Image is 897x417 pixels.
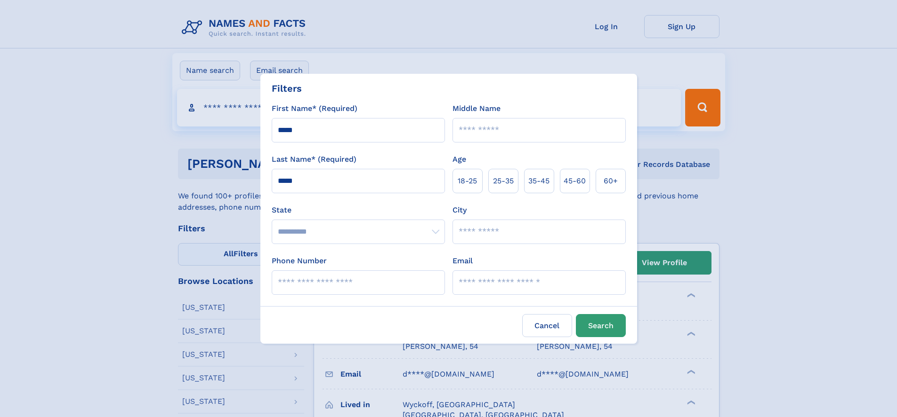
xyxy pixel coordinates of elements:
[453,103,501,114] label: Middle Name
[453,205,467,216] label: City
[453,255,473,267] label: Email
[576,314,626,337] button: Search
[272,103,357,114] label: First Name* (Required)
[522,314,572,337] label: Cancel
[272,154,356,165] label: Last Name* (Required)
[528,175,550,187] span: 35‑45
[453,154,466,165] label: Age
[564,175,586,187] span: 45‑60
[493,175,514,187] span: 25‑35
[272,81,302,95] div: Filters
[272,205,445,216] label: State
[458,175,477,187] span: 18‑25
[604,175,618,187] span: 60+
[272,255,327,267] label: Phone Number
